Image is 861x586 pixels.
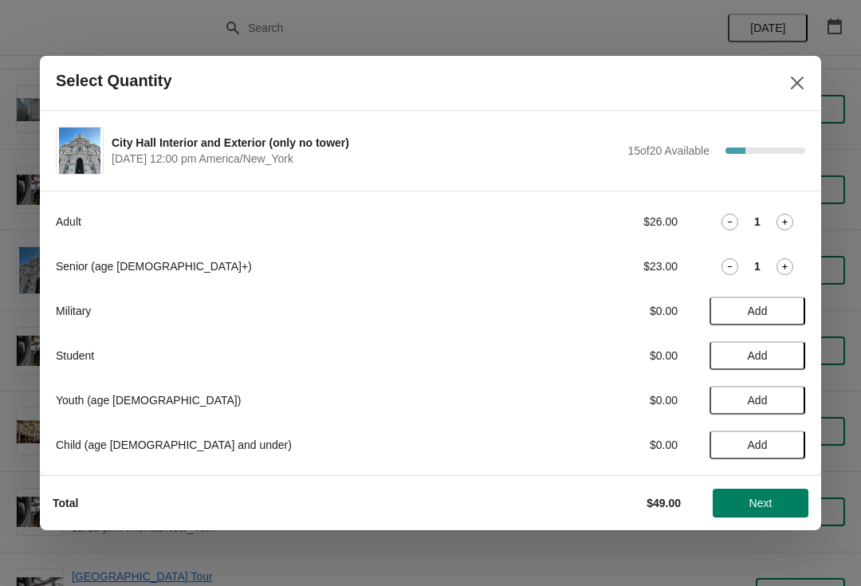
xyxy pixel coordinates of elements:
[59,128,101,174] img: City Hall Interior and Exterior (only no tower) | | August 28 | 12:00 pm America/New_York
[748,305,768,317] span: Add
[713,489,808,517] button: Next
[112,135,619,151] span: City Hall Interior and Exterior (only no tower)
[530,437,678,453] div: $0.00
[530,348,678,364] div: $0.00
[56,437,498,453] div: Child (age [DEMOGRAPHIC_DATA] and under)
[748,349,768,362] span: Add
[754,214,761,230] strong: 1
[710,386,805,415] button: Add
[56,258,498,274] div: Senior (age [DEMOGRAPHIC_DATA]+)
[710,341,805,370] button: Add
[748,439,768,451] span: Add
[56,392,498,408] div: Youth (age [DEMOGRAPHIC_DATA])
[710,297,805,325] button: Add
[783,69,812,97] button: Close
[530,258,678,274] div: $23.00
[530,392,678,408] div: $0.00
[112,151,619,167] span: [DATE] 12:00 pm America/New_York
[647,497,681,509] strong: $49.00
[710,431,805,459] button: Add
[530,214,678,230] div: $26.00
[748,394,768,407] span: Add
[56,214,498,230] div: Adult
[749,497,773,509] span: Next
[754,258,761,274] strong: 1
[56,303,498,319] div: Military
[53,497,78,509] strong: Total
[627,144,710,157] span: 15 of 20 Available
[530,303,678,319] div: $0.00
[56,348,498,364] div: Student
[56,72,172,90] h2: Select Quantity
